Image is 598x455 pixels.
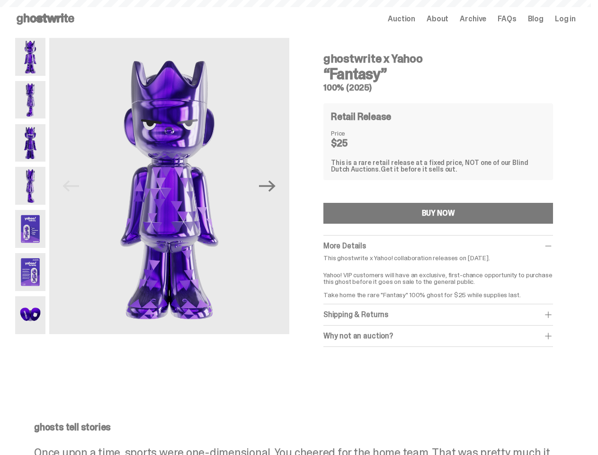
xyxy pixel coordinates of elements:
span: More Details [323,241,366,251]
h4: ghostwrite x Yahoo [323,53,553,64]
img: Yahoo-HG---7.png [15,296,45,334]
img: Yahoo-HG---1.png [49,38,289,338]
img: Yahoo-HG---1.png [15,38,45,76]
a: FAQs [498,15,516,23]
dt: Price [331,130,378,136]
img: Yahoo-HG---2.png [15,81,45,119]
h3: “Fantasy” [323,66,553,82]
a: About [427,15,448,23]
h5: 100% (2025) [323,83,553,92]
div: Shipping & Returns [323,310,553,319]
a: Archive [460,15,486,23]
div: BUY NOW [422,209,455,217]
h4: Retail Release [331,112,391,121]
div: This is a rare retail release at a fixed price, NOT one of our Blind Dutch Auctions. [331,159,545,173]
img: Yahoo-HG---4.png [15,167,45,205]
img: Yahoo-HG---5.png [15,210,45,248]
img: Yahoo-HG---3.png [15,124,45,162]
p: This ghostwrite x Yahoo! collaboration releases on [DATE]. [323,255,553,261]
a: Log in [555,15,576,23]
div: Why not an auction? [323,331,553,341]
button: BUY NOW [323,203,553,224]
p: ghosts tell stories [34,422,557,432]
dd: $25 [331,138,378,148]
a: Auction [388,15,415,23]
button: Next [257,175,278,196]
span: Get it before it sells out. [381,165,457,173]
img: Yahoo-HG---6.png [15,253,45,291]
a: Blog [528,15,544,23]
p: Yahoo! VIP customers will have an exclusive, first-chance opportunity to purchase this ghost befo... [323,265,553,298]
